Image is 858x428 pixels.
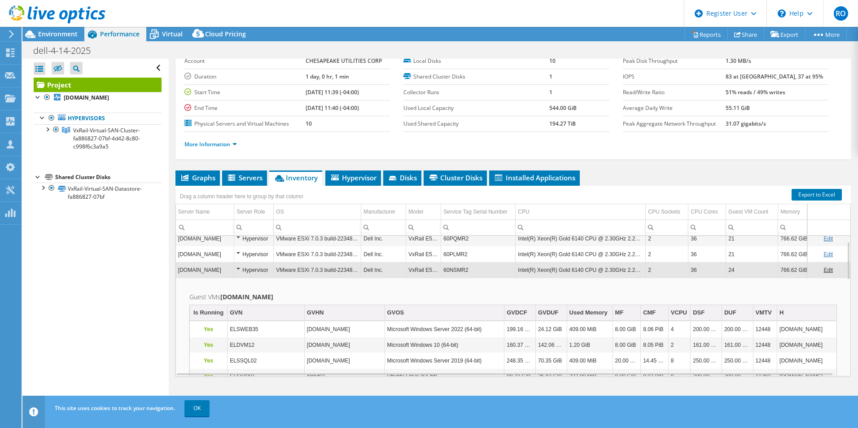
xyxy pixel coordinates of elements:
[34,124,162,152] a: VxRail-Virtual-SAN-Cluster-fa886827-07bf-4d42-8c80-c998f6c3a9a5
[671,307,687,318] div: VCPU
[178,190,306,203] div: Drag a column header here to group by that column
[823,251,833,258] a: Edit
[722,337,753,353] td: Column DUF, Value 161.00 GiB
[567,305,613,321] td: Used Memory Column
[361,262,406,278] td: Column Manufacturer, Value Dell Inc.
[274,204,361,220] td: OS Column
[190,305,228,321] td: Is Running Column
[441,231,516,246] td: Column Service Tag Serial Number, Value 60PQMR2
[753,305,777,321] td: VMTV Column
[777,337,836,353] td: Column H, Value elsesx01.cpk.chpk.com
[234,219,274,235] td: Column Server Role, Filter cell
[34,113,162,124] a: Hypervisors
[727,27,764,41] a: Share
[753,337,777,353] td: Column VMTV, Value 12448
[190,322,228,337] td: Column Is Running, Value Yes
[641,305,669,321] td: CMF Column
[34,92,162,104] a: [DOMAIN_NAME]
[403,72,549,81] label: Shared Cluster Disks
[504,322,536,337] td: Column GVDCF, Value 199.16 GiB
[180,173,215,182] span: Graphs
[613,337,641,353] td: Column MF, Value 8.00 GiB
[403,88,549,97] label: Collector Runs
[304,337,385,353] td: Column GVHN, Value ELDVM12.cpk.chpk.com
[567,322,613,337] td: Column Used Memory, Value 409.00 MiB
[646,246,688,262] td: Column CPU Sockets, Value 2
[406,219,441,235] td: Column Model, Filter cell
[691,353,722,369] td: Column DSF, Value 250.00 GiB
[668,305,690,321] td: VCPU Column
[569,307,608,318] div: Used Memory
[753,353,777,369] td: Column VMTV, Value 12448
[688,219,726,235] td: Column CPU Cores, Filter cell
[646,231,688,246] td: Column CPU Sockets, Value 2
[535,305,567,321] td: GVDUF Column
[834,6,848,21] span: RO
[236,233,271,244] div: Hypervisor
[330,173,376,182] span: Hypervisor
[234,246,274,262] td: Column Server Role, Value Hypervisor
[780,206,800,217] div: Memory
[549,57,556,65] b: 10
[726,262,778,278] td: Column Guest VM Count, Value 24
[175,186,851,376] div: Data grid
[306,73,349,80] b: 1 day, 0 hr, 1 min
[777,369,836,384] td: Column H, Value elsesx01.cpk.chpk.com
[385,337,504,353] td: Column GVOS, Value Microsoft Windows 10 (64-bit)
[234,204,274,220] td: Server Role Column
[516,246,646,262] td: Column CPU, Value Intel(R) Xeon(R) Gold 6140 CPU @ 2.30GHz 2.29 GHz
[192,324,225,335] p: Yes
[192,340,225,350] p: Yes
[304,322,385,337] td: Column GVHN, Value ELSWEB35.cpk.chpk.com
[549,88,552,96] b: 1
[688,204,726,220] td: CPU Cores Column
[441,204,516,220] td: Service Tag Serial Number Column
[567,369,613,384] td: Column Used Memory, Value 327.00 MiB
[726,120,766,127] b: 31.07 gigabits/s
[274,231,361,246] td: Column OS, Value VMware ESXi 7.0.3 build-22348816
[778,246,811,262] td: Column Memory, Value 766.62 GiB
[184,88,306,97] label: Start Time
[361,231,406,246] td: Column Manufacturer, Value Dell Inc.
[189,292,837,302] h2: Guest VMs
[274,262,361,278] td: Column OS, Value VMware ESXi 7.0.3 build-22348816
[385,369,504,384] td: Column GVOS, Value Ubuntu Linux (64-bit)
[304,353,385,369] td: Column GVHN, Value ELSSQL02.cpk.chpk.com
[722,369,753,384] td: Column DUF, Value 200.00 GiB
[646,204,688,220] td: CPU Sockets Column
[516,231,646,246] td: Column CPU, Value Intel(R) Xeon(R) Gold 6140 CPU @ 2.30GHz 2.29 GHz
[623,72,726,81] label: IOPS
[385,353,504,369] td: Column GVOS, Value Microsoft Windows Server 2019 (64-bit)
[753,322,777,337] td: Column VMTV, Value 12448
[641,369,669,384] td: Column CMF, Value 8.07 PiB
[306,104,359,112] b: [DATE] 11:40 (-04:00)
[792,189,842,201] a: Export to Excel
[162,30,183,38] span: Virtual
[176,231,234,246] td: Column Server Name, Value elsesx08.cpk.chpk.com
[406,262,441,278] td: Column Model, Value VxRail E560F
[192,355,225,366] p: Yes
[408,206,423,217] div: Model
[504,337,536,353] td: Column GVDCF, Value 160.37 GiB
[668,337,690,353] td: Column VCPU, Value 2
[623,119,726,128] label: Peak Aggregate Network Throughput
[668,322,690,337] td: Column VCPU, Value 4
[385,305,504,321] td: GVOS Column
[724,307,736,318] div: DUF
[73,127,140,150] span: VxRail-Virtual-SAN-Cluster-fa886827-07bf-4d42-8c80-c998f6c3a9a5
[753,369,777,384] td: Column VMTV, Value 11360
[55,404,175,412] span: This site uses cookies to track your navigation.
[274,219,361,235] td: Column OS, Filter cell
[641,337,669,353] td: Column CMF, Value 8.05 PiB
[805,27,847,41] a: More
[403,104,549,113] label: Used Local Capacity
[385,322,504,337] td: Column GVOS, Value Microsoft Windows Server 2022 (64-bit)
[234,262,274,278] td: Column Server Role, Value Hypervisor
[306,88,359,96] b: [DATE] 11:39 (-04:00)
[779,307,784,318] div: H
[549,120,576,127] b: 194.27 TiB
[688,246,726,262] td: Column CPU Cores, Value 36
[549,104,577,112] b: 544.00 GiB
[190,369,228,384] td: Column Is Running, Value Yes
[176,219,234,235] td: Column Server Name, Filter cell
